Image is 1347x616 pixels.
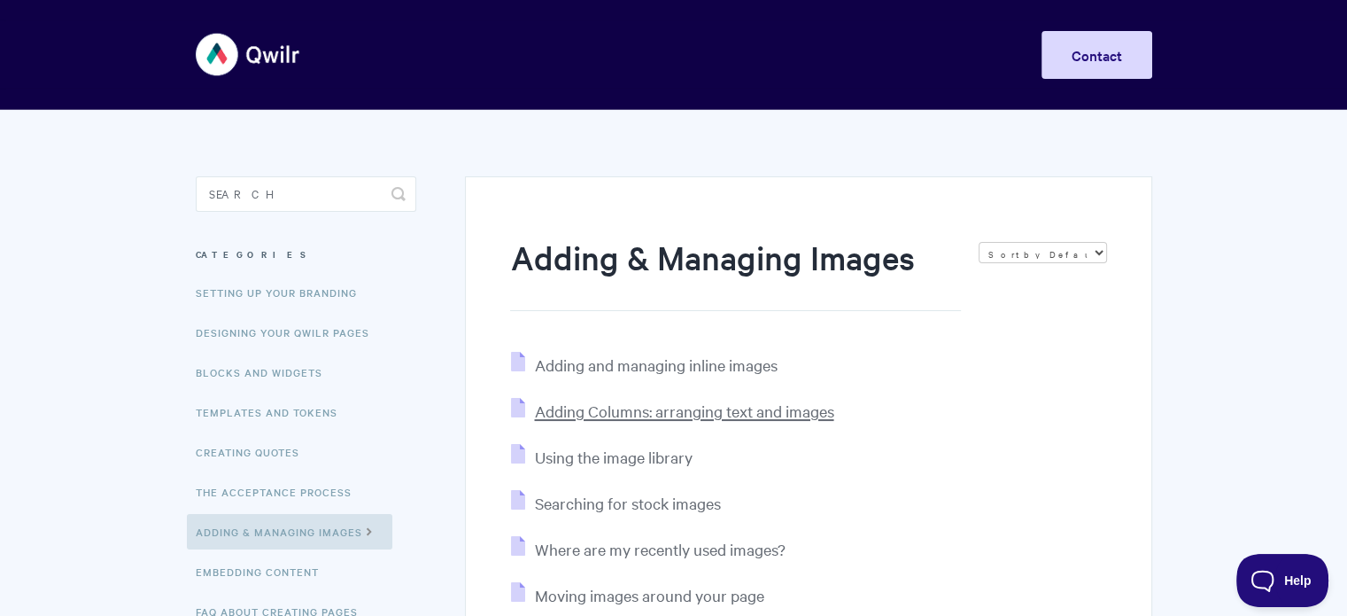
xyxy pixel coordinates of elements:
a: Where are my recently used images? [511,539,785,559]
a: Creating Quotes [196,434,313,470]
a: Contact [1041,31,1152,79]
a: Templates and Tokens [196,394,351,430]
a: Setting up your Branding [196,275,370,310]
a: Adding & Managing Images [187,514,392,550]
span: Using the image library [534,447,692,467]
select: Page reloads on selection [979,242,1107,263]
span: Adding and managing inline images [534,355,777,375]
a: Using the image library [511,447,692,467]
span: Searching for stock images [534,493,720,513]
span: Adding Columns: arranging text and images [534,401,833,421]
img: Qwilr Help Center [196,21,301,88]
h3: Categories [196,238,416,270]
iframe: Toggle Customer Support [1236,554,1329,607]
a: Moving images around your page [511,585,763,605]
span: Moving images around your page [534,585,763,605]
a: Searching for stock images [511,493,720,513]
a: Adding Columns: arranging text and images [511,401,833,421]
a: The Acceptance Process [196,474,365,510]
input: Search [196,176,416,212]
span: Where are my recently used images? [534,539,785,559]
a: Blocks and Widgets [196,355,336,390]
a: Designing Your Qwilr Pages [196,315,383,350]
a: Embedding Content [196,554,332,589]
h1: Adding & Managing Images [510,235,960,311]
a: Adding and managing inline images [511,355,777,375]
